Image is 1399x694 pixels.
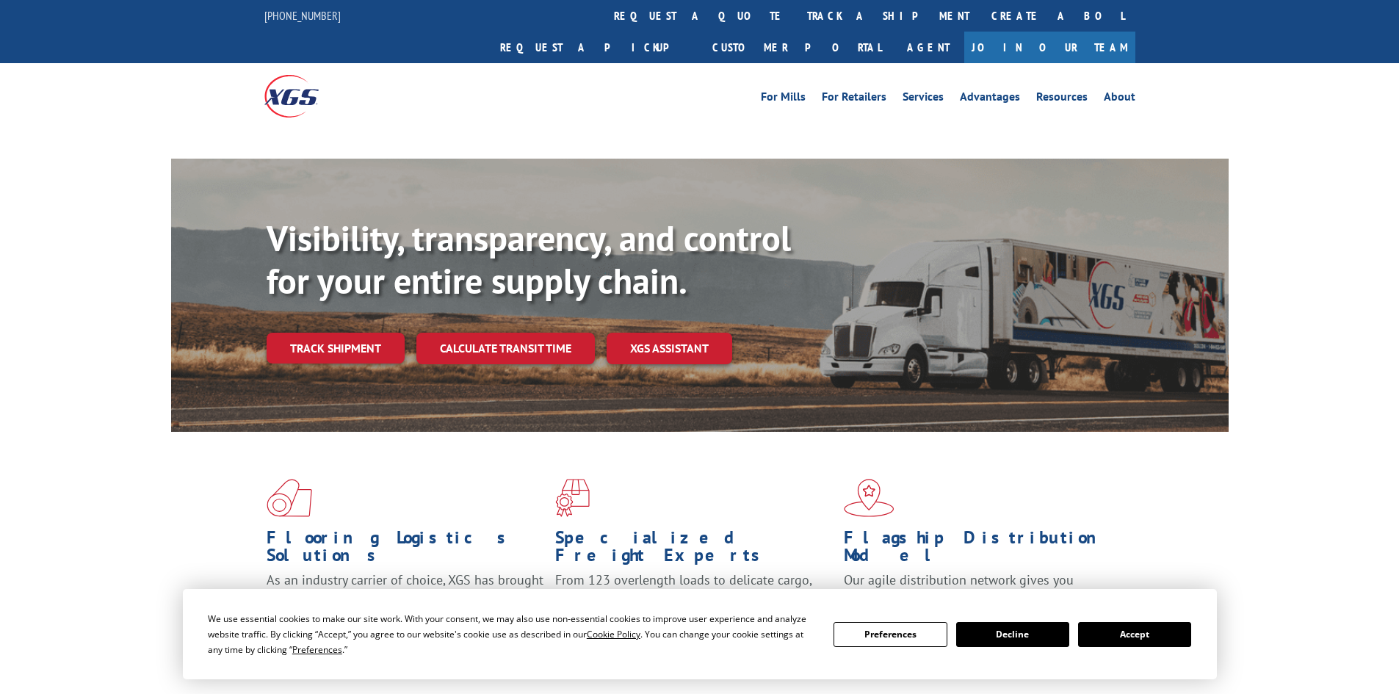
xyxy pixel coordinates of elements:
button: Preferences [834,622,947,647]
a: Request a pickup [489,32,701,63]
h1: Flooring Logistics Solutions [267,529,544,571]
div: Cookie Consent Prompt [183,589,1217,679]
a: Join Our Team [964,32,1135,63]
img: xgs-icon-total-supply-chain-intelligence-red [267,479,312,517]
span: Our agile distribution network gives you nationwide inventory management on demand. [844,571,1114,606]
span: Preferences [292,643,342,656]
button: Accept [1078,622,1191,647]
b: Visibility, transparency, and control for your entire supply chain. [267,215,791,303]
img: xgs-icon-flagship-distribution-model-red [844,479,894,517]
img: xgs-icon-focused-on-flooring-red [555,479,590,517]
a: Advantages [960,91,1020,107]
button: Decline [956,622,1069,647]
a: Resources [1036,91,1088,107]
a: [PHONE_NUMBER] [264,8,341,23]
a: XGS ASSISTANT [607,333,732,364]
a: Agent [892,32,964,63]
h1: Specialized Freight Experts [555,529,833,571]
a: For Mills [761,91,806,107]
p: From 123 overlength loads to delicate cargo, our experienced staff knows the best way to move you... [555,571,833,637]
a: For Retailers [822,91,886,107]
span: As an industry carrier of choice, XGS has brought innovation and dedication to flooring logistics... [267,571,543,623]
a: Track shipment [267,333,405,364]
a: Customer Portal [701,32,892,63]
a: About [1104,91,1135,107]
h1: Flagship Distribution Model [844,529,1121,571]
a: Calculate transit time [416,333,595,364]
span: Cookie Policy [587,628,640,640]
div: We use essential cookies to make our site work. With your consent, we may also use non-essential ... [208,611,816,657]
a: Services [903,91,944,107]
